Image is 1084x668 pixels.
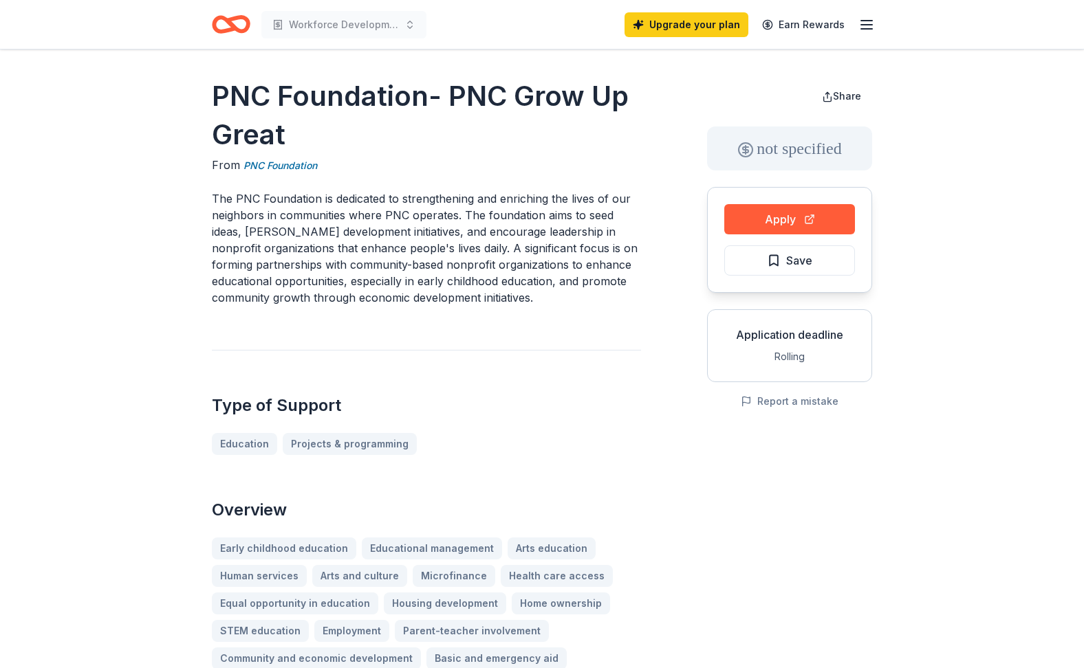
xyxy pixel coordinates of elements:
[243,157,317,174] a: PNC Foundation
[707,126,872,170] div: not specified
[212,77,641,154] h1: PNC Foundation- PNC Grow Up Great
[833,90,861,102] span: Share
[724,245,855,276] button: Save
[289,16,399,33] span: Workforce Development
[719,348,860,365] div: Rolling
[212,157,641,174] div: From
[212,394,641,416] h2: Type of Support
[719,326,860,343] div: Application deadline
[786,252,812,269] span: Save
[283,433,417,455] a: Projects & programming
[212,190,641,306] p: The PNC Foundation is dedicated to strengthening and enriching the lives of our neighbors in comm...
[811,82,872,110] button: Share
[212,499,641,521] h2: Overview
[754,12,853,37] a: Earn Rewards
[261,11,426,38] button: Workforce Development
[741,393,838,410] button: Report a mistake
[724,204,855,234] button: Apply
[212,433,277,455] a: Education
[212,8,250,41] a: Home
[625,12,748,37] a: Upgrade your plan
